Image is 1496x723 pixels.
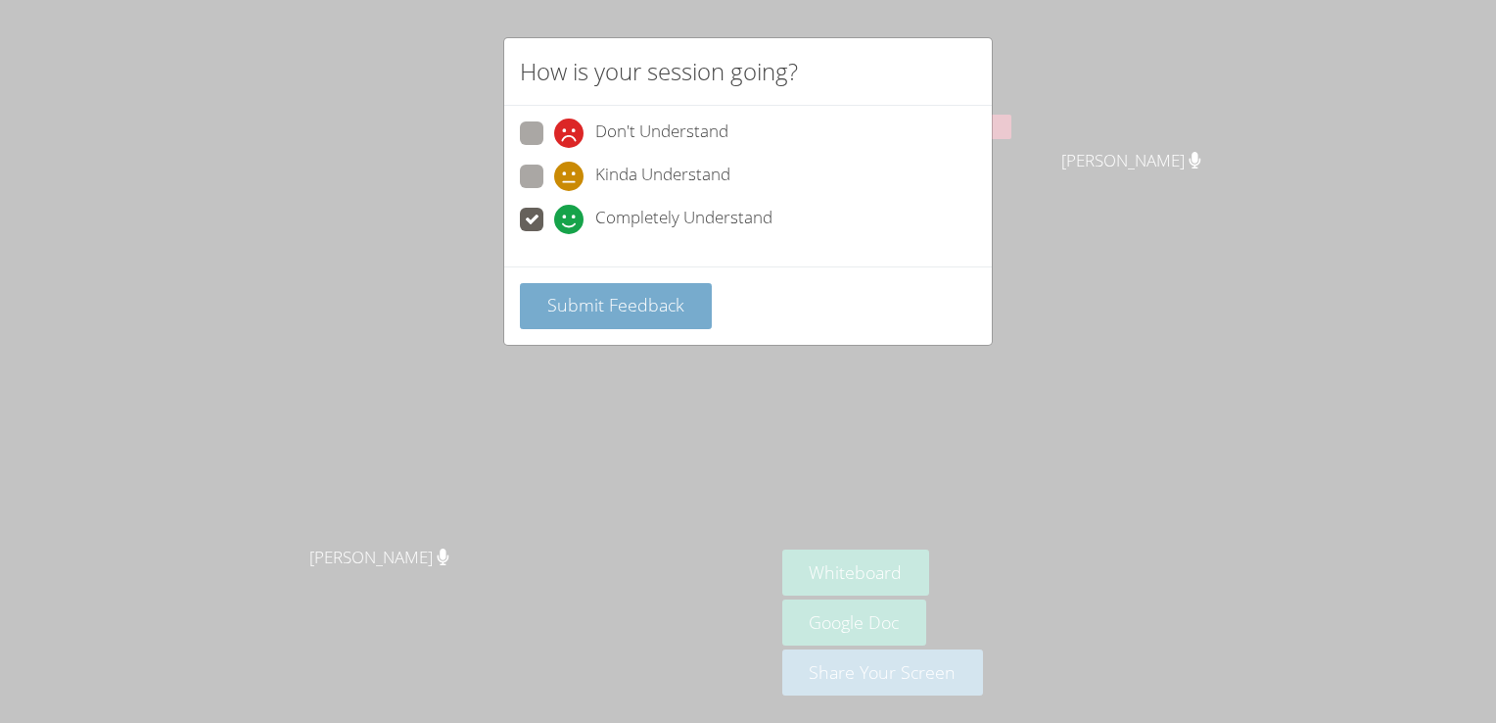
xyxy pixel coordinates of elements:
[547,293,684,316] span: Submit Feedback
[595,205,772,234] span: Completely Understand
[520,283,712,329] button: Submit Feedback
[595,119,728,148] span: Don't Understand
[595,162,730,191] span: Kinda Understand
[520,54,798,89] h2: How is your session going?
